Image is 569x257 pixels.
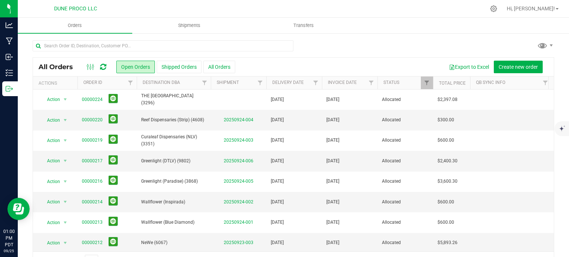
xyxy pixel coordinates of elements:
span: Curaleaf Dispensaries (NLV) (3351) [141,133,206,148]
a: Filter [365,77,377,89]
span: Allocated [382,199,429,206]
a: Filter [421,77,433,89]
span: select [61,197,70,207]
inline-svg: Outbound [6,85,13,92]
span: $3,600.30 [437,178,457,185]
span: Action [40,115,60,125]
a: Orders [18,18,132,33]
a: Destination DBA [143,80,180,85]
span: Action [40,197,60,207]
span: Action [40,217,60,228]
a: 00000212 [82,239,103,246]
span: select [61,238,70,248]
a: 20250923-003 [224,240,253,245]
a: 00000213 [82,219,103,226]
span: [DATE] [326,219,339,226]
span: select [61,156,70,166]
p: 09/25 [3,248,14,254]
a: Filter [199,77,211,89]
span: [DATE] [326,158,339,165]
input: Search Order ID, Destination, Customer PO... [33,40,293,51]
span: select [61,115,70,125]
a: Filter [254,77,266,89]
span: select [61,217,70,228]
inline-svg: Manufacturing [6,37,13,45]
a: 20250924-006 [224,158,253,163]
span: Greenlight (Paradise) (3868) [141,178,206,185]
span: Reef Dispensaries (Strip) (4608) [141,116,206,124]
inline-svg: Inbound [6,53,13,61]
span: Wallflower (Blue Diamond) [141,219,206,226]
span: [DATE] [271,199,284,206]
iframe: Resource center [7,198,30,220]
span: [DATE] [326,239,339,246]
span: $600.00 [437,137,454,144]
button: Create new order [494,61,543,73]
span: [DATE] [271,96,284,103]
button: All Orders [203,61,235,73]
button: Open Orders [116,61,155,73]
a: Invoice Date [328,80,357,85]
a: 20250924-004 [224,117,253,122]
a: Order ID [83,80,102,85]
a: 00000220 [82,116,103,124]
a: 00000217 [82,158,103,165]
span: All Orders [39,63,80,71]
a: 20250924-002 [224,199,253,204]
span: [DATE] [326,116,339,124]
span: Create new order [499,64,538,70]
span: select [61,135,70,146]
span: $2,400.30 [437,158,457,165]
span: [DATE] [271,239,284,246]
a: 20250924-005 [224,179,253,184]
span: [DATE] [271,178,284,185]
span: [DATE] [271,158,284,165]
span: select [61,94,70,105]
a: 20250924-001 [224,220,253,225]
span: Hi, [PERSON_NAME]! [507,6,555,11]
span: $600.00 [437,219,454,226]
div: Actions [39,81,74,86]
span: $600.00 [437,199,454,206]
a: Shipments [132,18,247,33]
span: [DATE] [271,137,284,144]
span: Action [40,94,60,105]
span: $5,893.26 [437,239,457,246]
a: Filter [124,77,137,89]
a: Filter [539,77,552,89]
a: 00000216 [82,178,103,185]
span: Transfers [283,22,324,29]
span: $300.00 [437,116,454,124]
span: [DATE] [271,116,284,124]
span: Action [40,238,60,248]
span: Action [40,156,60,166]
span: [DATE] [326,178,339,185]
button: Export to Excel [444,61,494,73]
span: DUNE PROCO LLC [54,6,97,12]
span: Allocated [382,137,429,144]
span: Action [40,176,60,187]
a: Total Price [439,81,466,86]
span: Action [40,135,60,146]
a: Shipment [217,80,239,85]
p: 01:00 PM PDT [3,228,14,248]
span: select [61,176,70,187]
inline-svg: Analytics [6,21,13,29]
span: Greenlight (DTLV) (9802) [141,158,206,165]
button: Shipped Orders [157,61,202,73]
span: NeWe (6067) [141,239,206,246]
span: Allocated [382,96,429,103]
span: Wallflower (Inspirada) [141,199,206,206]
a: 00000224 [82,96,103,103]
a: 00000219 [82,137,103,144]
a: Filter [310,77,322,89]
span: $2,397.08 [437,96,457,103]
a: 20250924-003 [224,138,253,143]
a: 00000214 [82,199,103,206]
span: Allocated [382,158,429,165]
a: Status [383,80,399,85]
a: Delivery Date [272,80,304,85]
a: QB Sync Info [476,80,505,85]
span: THE [GEOGRAPHIC_DATA] (3296) [141,92,206,106]
span: Allocated [382,178,429,185]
